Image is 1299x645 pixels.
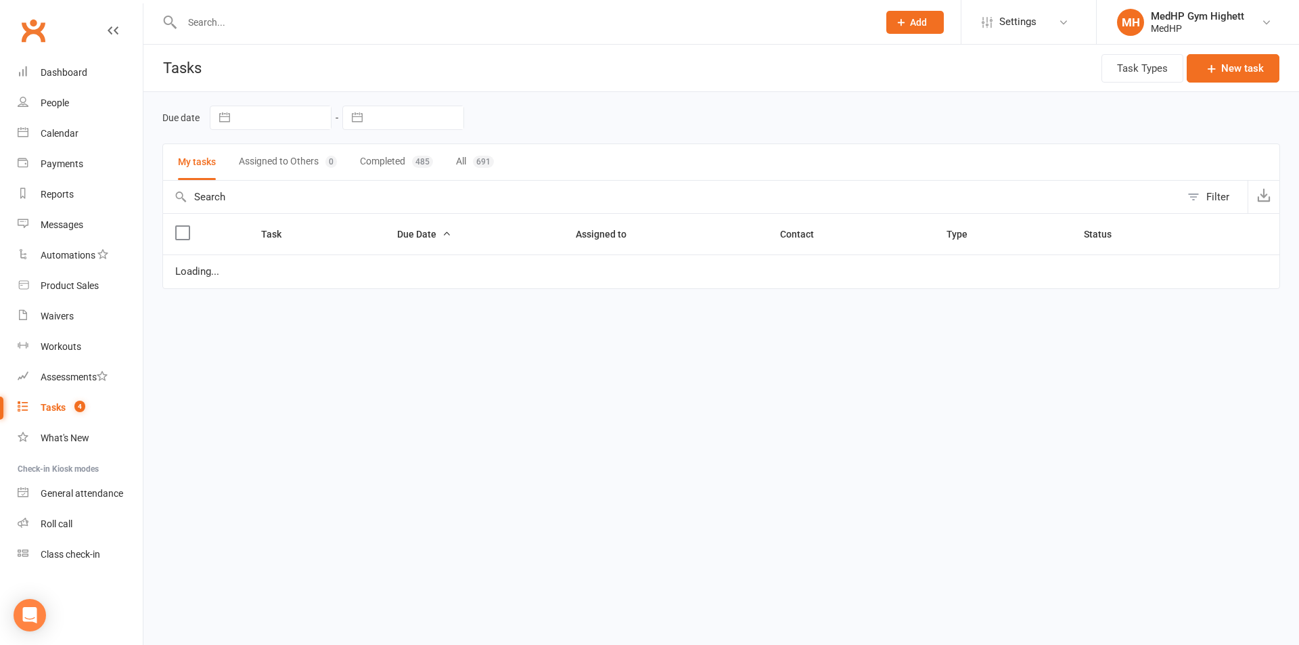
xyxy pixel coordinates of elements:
a: Class kiosk mode [18,539,143,570]
button: My tasks [178,144,216,180]
span: Add [910,17,927,28]
a: Roll call [18,509,143,539]
button: Type [947,226,982,242]
div: Payments [41,158,83,169]
div: Open Intercom Messenger [14,599,46,631]
a: Waivers [18,301,143,332]
div: MH [1117,9,1144,36]
a: Dashboard [18,58,143,88]
div: Class check-in [41,549,100,560]
span: Status [1084,229,1126,240]
button: All691 [456,144,494,180]
div: Assessments [41,372,108,382]
button: New task [1187,54,1279,83]
a: Product Sales [18,271,143,301]
a: Messages [18,210,143,240]
a: People [18,88,143,118]
button: Add [886,11,944,34]
a: Clubworx [16,14,50,47]
span: Task [261,229,296,240]
div: General attendance [41,488,123,499]
button: Assigned to [576,226,641,242]
div: People [41,97,69,108]
div: MedHP [1151,22,1244,35]
a: What's New [18,423,143,453]
div: MedHP Gym Highett [1151,10,1244,22]
a: Assessments [18,362,143,393]
a: Workouts [18,332,143,362]
div: Automations [41,250,95,261]
div: Waivers [41,311,74,321]
div: Dashboard [41,67,87,78]
span: 4 [74,401,85,412]
button: Filter [1181,181,1248,213]
div: Workouts [41,341,81,352]
button: Status [1084,226,1126,242]
button: Due Date [397,226,451,242]
button: Assigned to Others0 [239,144,337,180]
div: 691 [473,156,494,168]
span: Assigned to [576,229,641,240]
div: Tasks [41,402,66,413]
span: Settings [999,7,1036,37]
a: Payments [18,149,143,179]
input: Search [163,181,1181,213]
div: Reports [41,189,74,200]
div: Filter [1206,189,1229,205]
div: 485 [412,156,433,168]
div: Product Sales [41,280,99,291]
div: 0 [325,156,337,168]
span: Contact [780,229,829,240]
input: Search... [178,13,869,32]
a: Calendar [18,118,143,149]
a: Reports [18,179,143,210]
button: Contact [780,226,829,242]
span: Due Date [397,229,451,240]
a: Tasks 4 [18,393,143,423]
span: Type [947,229,982,240]
button: Task Types [1101,54,1183,83]
button: Completed485 [360,144,433,180]
div: Messages [41,219,83,230]
td: Loading... [163,254,1279,288]
div: Roll call [41,518,72,529]
label: Due date [162,112,200,123]
div: What's New [41,432,89,443]
h1: Tasks [143,45,206,91]
a: General attendance kiosk mode [18,479,143,509]
button: Task [261,226,296,242]
div: Calendar [41,128,78,139]
a: Automations [18,240,143,271]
